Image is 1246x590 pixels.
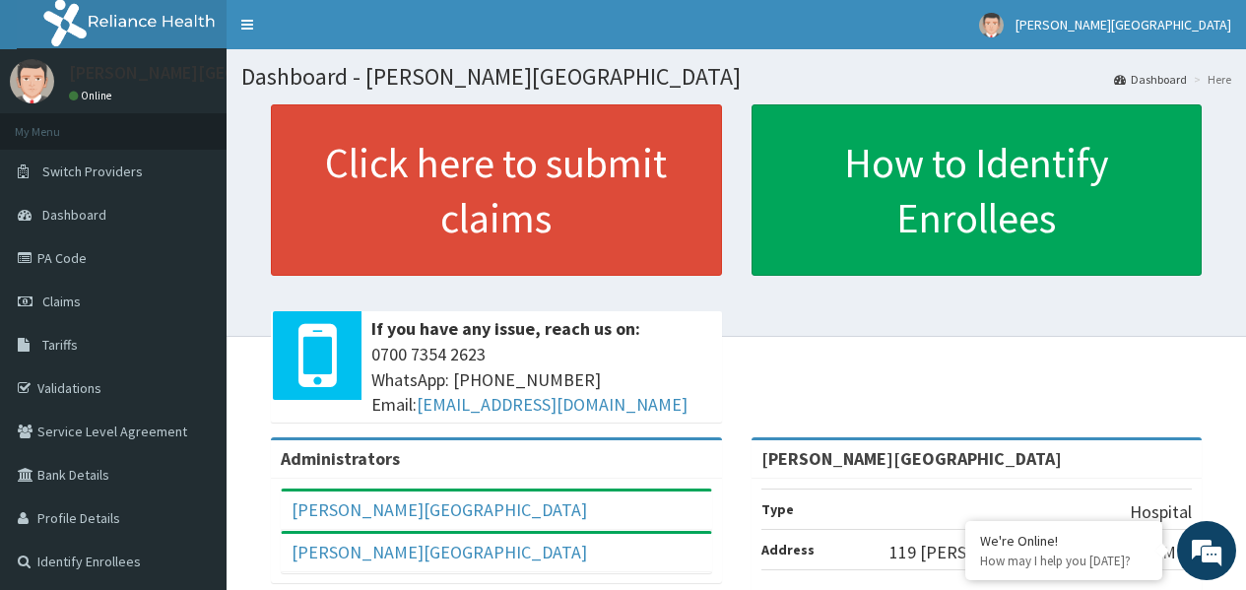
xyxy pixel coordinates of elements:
img: User Image [979,13,1004,37]
li: Here [1189,71,1231,88]
b: If you have any issue, reach us on: [371,317,640,340]
p: [PERSON_NAME][GEOGRAPHIC_DATA] [69,64,361,82]
span: Claims [42,293,81,310]
strong: [PERSON_NAME][GEOGRAPHIC_DATA] [761,447,1062,470]
b: Type [761,500,794,518]
span: Dashboard [42,206,106,224]
div: We're Online! [980,532,1148,550]
p: How may I help you today? [980,553,1148,569]
span: [PERSON_NAME][GEOGRAPHIC_DATA] [1016,16,1231,33]
h1: Dashboard - [PERSON_NAME][GEOGRAPHIC_DATA] [241,64,1231,90]
a: [EMAIL_ADDRESS][DOMAIN_NAME] [417,393,688,416]
span: Switch Providers [42,163,143,180]
a: Online [69,89,116,102]
a: [PERSON_NAME][GEOGRAPHIC_DATA] [292,498,587,521]
b: Administrators [281,447,400,470]
b: Address [761,541,815,558]
a: Dashboard [1114,71,1187,88]
a: Click here to submit claims [271,104,722,276]
a: [PERSON_NAME][GEOGRAPHIC_DATA] [292,541,587,563]
span: Tariffs [42,336,78,354]
p: Hospital [1130,499,1192,525]
img: User Image [10,59,54,103]
a: How to Identify Enrollees [752,104,1203,276]
span: 0700 7354 2623 WhatsApp: [PHONE_NUMBER] Email: [371,342,712,418]
p: 119 [PERSON_NAME], [PERSON_NAME] [889,540,1192,565]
